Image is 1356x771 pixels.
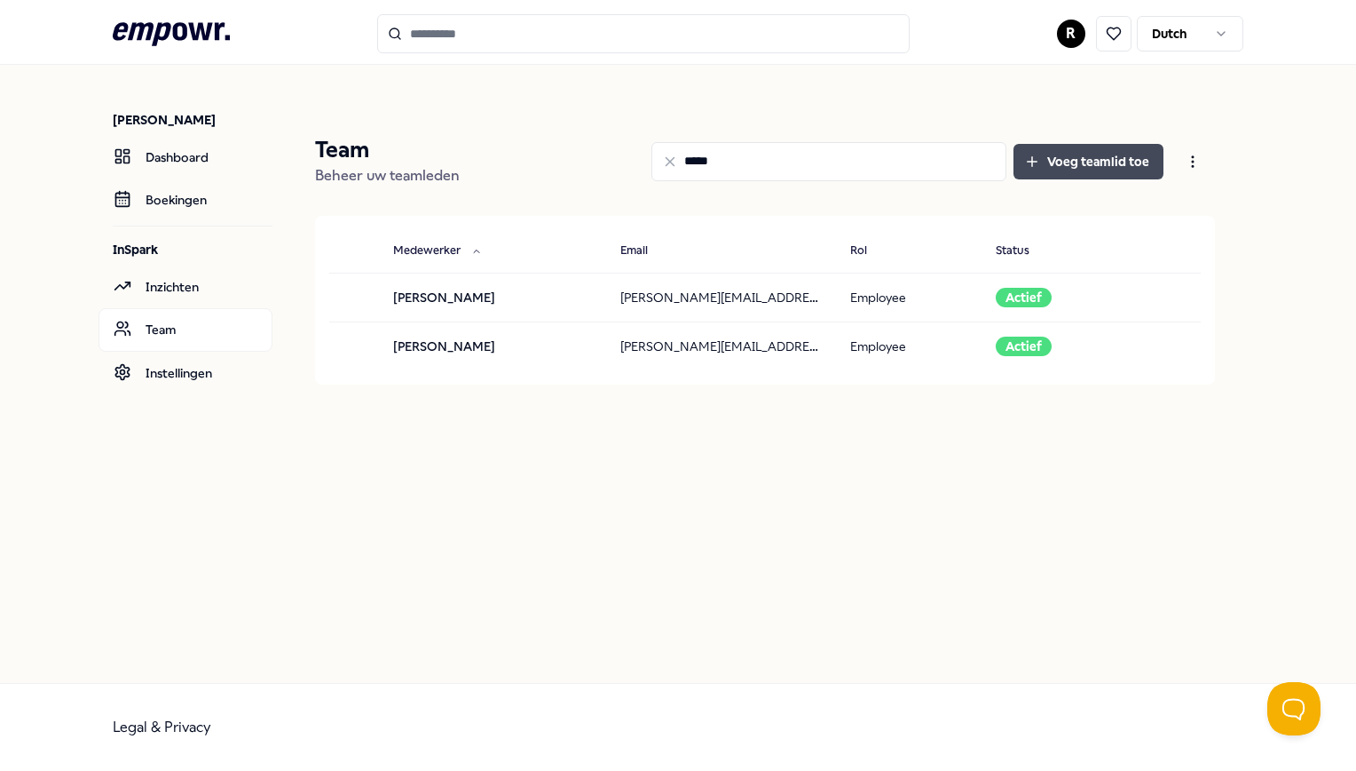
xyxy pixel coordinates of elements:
a: Boekingen [99,179,272,221]
td: [PERSON_NAME] [379,322,606,370]
a: Instellingen [99,352,272,394]
a: Dashboard [99,136,272,179]
p: InSpark [113,241,272,258]
a: Team [99,308,272,351]
iframe: Help Scout Beacon - Open [1267,682,1321,735]
span: Beheer uw teamleden [315,167,460,184]
td: Employee [836,322,982,370]
button: Voeg teamlid toe [1013,144,1163,179]
td: [PERSON_NAME][EMAIL_ADDRESS][DOMAIN_NAME] [606,322,836,370]
p: Team [315,136,460,164]
button: Rol [836,234,903,269]
td: Employee [836,273,982,322]
button: Status [982,234,1065,269]
button: R [1057,20,1085,48]
a: Inzichten [99,266,272,308]
td: [PERSON_NAME] [379,273,606,322]
button: Medewerker [379,234,496,269]
a: Legal & Privacy [113,719,211,735]
input: Search for products, categories or subcategories [377,14,910,53]
div: Actief [996,288,1052,307]
button: Email [606,234,683,269]
p: [PERSON_NAME] [113,111,272,129]
td: [PERSON_NAME][EMAIL_ADDRESS][DOMAIN_NAME] [606,273,836,322]
div: Actief [996,337,1052,356]
button: Open menu [1171,144,1215,179]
